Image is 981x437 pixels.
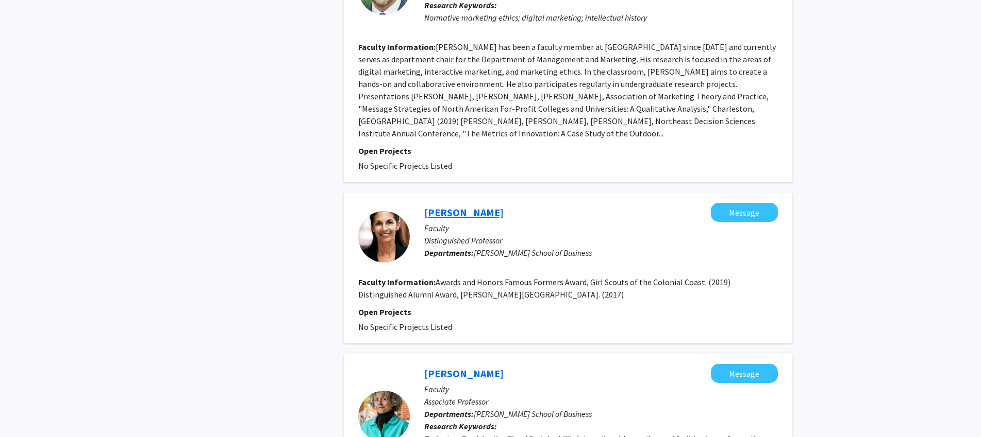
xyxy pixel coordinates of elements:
[424,421,497,431] b: Research Keywords:
[358,277,730,300] fg-read-more: Awards and Honors Famous Formers Award, Girl Scouts of the Colonial Coast. (2019) Distinguished A...
[424,409,474,419] b: Departments:
[424,206,504,219] a: [PERSON_NAME]
[358,42,776,138] fg-read-more: [PERSON_NAME] has been a faculty member at [GEOGRAPHIC_DATA] since [DATE] and currently serves as...
[424,222,778,234] p: Faculty
[358,322,452,332] span: No Specific Projects Listed
[424,11,778,24] div: Normative marketing ethics; digital marketing; intellectual history
[358,306,778,318] p: Open Projects
[424,234,778,247] p: Distinguished Professor
[474,248,592,258] span: [PERSON_NAME] School of Business
[358,42,436,52] b: Faculty Information:
[358,145,778,157] p: Open Projects
[424,248,474,258] b: Departments:
[711,364,778,383] button: Message Veronique Frucot
[358,277,436,287] b: Faculty Information:
[424,383,778,395] p: Faculty
[8,391,44,429] iframe: Chat
[424,367,504,380] a: [PERSON_NAME]
[474,409,592,419] span: [PERSON_NAME] School of Business
[711,203,778,222] button: Message Lisa Spiller
[358,161,452,171] span: No Specific Projects Listed
[424,395,778,408] p: Associate Professor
